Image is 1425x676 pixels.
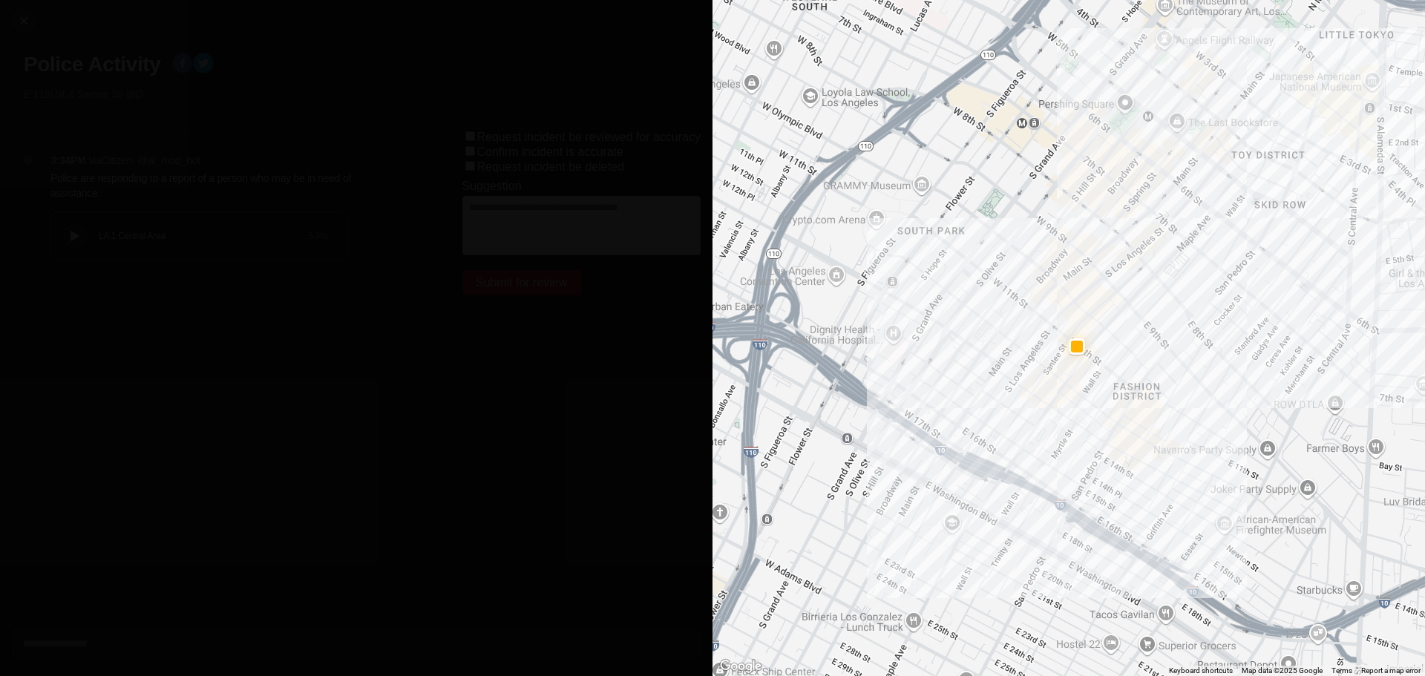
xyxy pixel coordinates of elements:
label: Suggestion [462,180,522,193]
img: Google [716,657,765,676]
button: cancel [12,9,36,33]
label: Request incident be reviewed for accuracy [477,131,701,143]
span: Map data ©2025 Google [1242,666,1323,675]
p: Police are responding to a report of a person who may be in need of assistance. [50,171,403,200]
p: E 11th St & Santee St · BID [24,87,701,102]
h1: Police Activity [24,51,160,78]
div: 5.94 s [308,230,329,242]
label: Request incident be deleted [477,160,624,173]
a: Terms (opens in new tab) [1331,666,1352,675]
button: twitter [193,53,214,76]
label: Confirm incident is accurate [477,145,623,158]
button: Submit for review [462,270,581,295]
img: cancel [16,13,31,28]
button: facebook [172,53,193,76]
div: LA 1 Central Area [99,230,308,242]
button: Keyboard shortcuts [1169,666,1233,676]
a: Report a map error [1361,666,1421,675]
p: via Citizen · @ ai_mod_bot [89,153,200,168]
p: 3:34PM [50,153,86,168]
a: Open this area in Google Maps (opens a new window) [716,657,765,676]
